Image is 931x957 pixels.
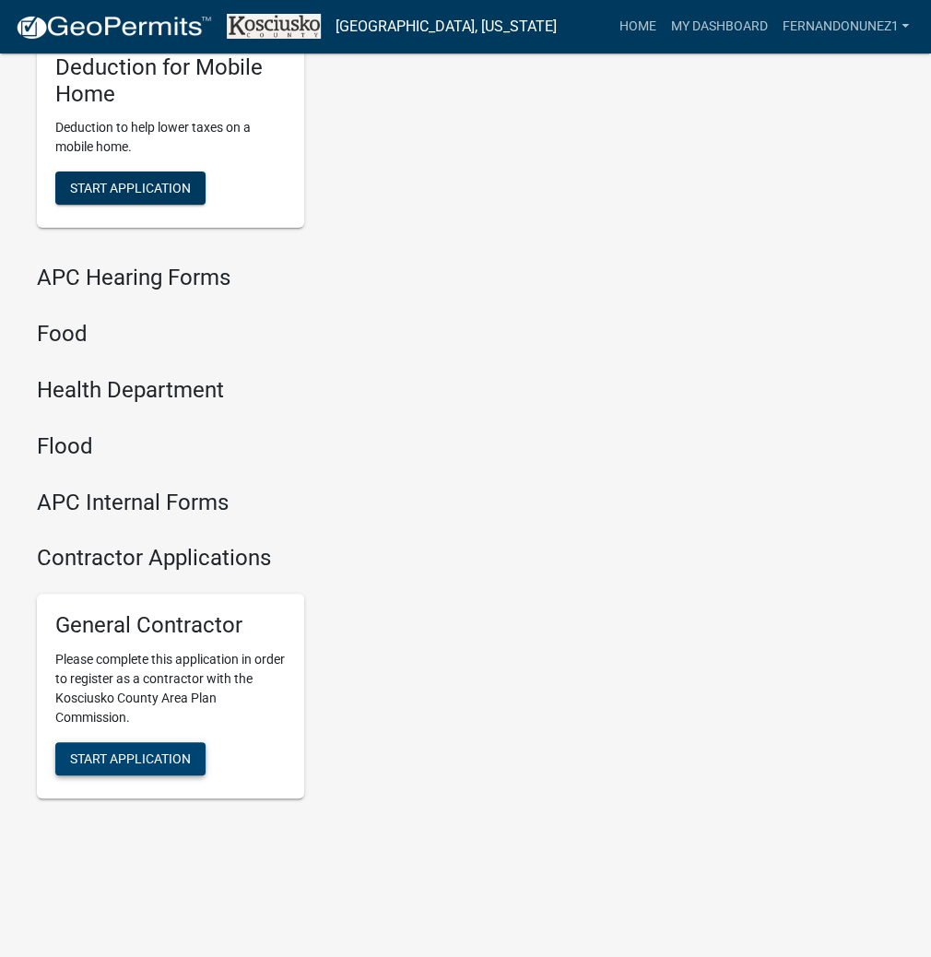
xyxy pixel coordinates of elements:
h4: Contractor Applications [37,545,599,572]
button: Start Application [55,171,206,205]
h5: Auditor Veterans Deduction for Mobile Home [55,28,286,107]
h4: APC Hearing Forms [37,265,599,291]
span: Start Application [70,181,191,195]
h4: Food [37,321,599,348]
img: Kosciusko County, Indiana [227,14,321,39]
p: Please complete this application in order to register as a contractor with the Kosciusko County A... [55,650,286,727]
wm-workflow-list-section: Contractor Applications [37,545,599,813]
button: Start Application [55,742,206,775]
a: My Dashboard [663,9,774,44]
h4: Health Department [37,377,599,404]
h5: General Contractor [55,612,286,639]
span: Start Application [70,751,191,766]
h4: APC Internal Forms [37,490,599,516]
a: FERNANDONUNEZ1 [774,9,916,44]
a: [GEOGRAPHIC_DATA], [US_STATE] [336,11,557,42]
a: Home [611,9,663,44]
h4: Flood [37,433,599,460]
p: Deduction to help lower taxes on a mobile home. [55,118,286,157]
